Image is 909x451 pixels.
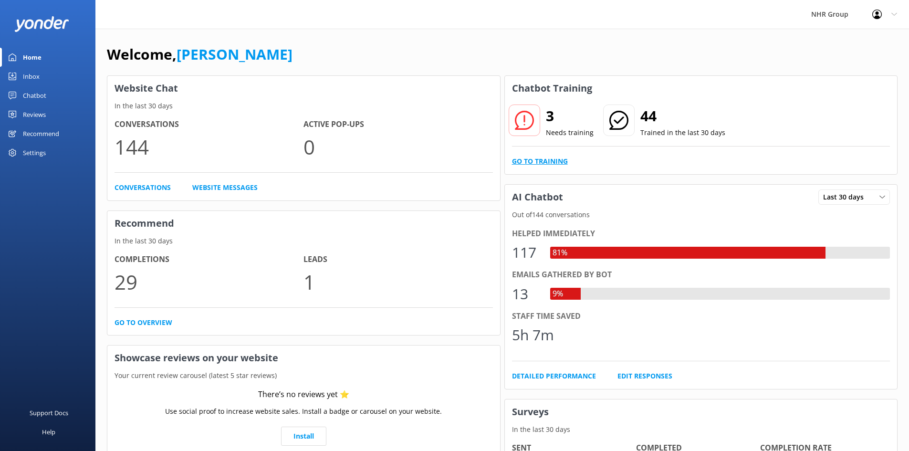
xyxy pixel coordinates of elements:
h4: Active Pop-ups [303,118,492,131]
h3: Showcase reviews on your website [107,346,500,370]
a: Edit Responses [617,371,672,381]
p: 1 [303,266,492,298]
a: Website Messages [192,182,258,193]
div: Support Docs [30,403,68,422]
h4: Completions [115,253,303,266]
p: Your current review carousel (latest 5 star reviews) [107,370,500,381]
div: Inbox [23,67,40,86]
p: 29 [115,266,303,298]
h4: Conversations [115,118,303,131]
h1: Welcome, [107,43,293,66]
a: [PERSON_NAME] [177,44,293,64]
p: Needs training [546,127,594,138]
a: Install [281,427,326,446]
div: Staff time saved [512,310,890,323]
div: Settings [23,143,46,162]
a: Conversations [115,182,171,193]
div: Emails gathered by bot [512,269,890,281]
a: Go to overview [115,317,172,328]
h2: 44 [640,105,725,127]
h3: Surveys [505,399,898,424]
div: Chatbot [23,86,46,105]
div: Recommend [23,124,59,143]
p: In the last 30 days [505,424,898,435]
img: yonder-white-logo.png [14,16,69,32]
div: Helped immediately [512,228,890,240]
p: 144 [115,131,303,163]
h4: Leads [303,253,492,266]
h3: AI Chatbot [505,185,570,210]
a: Detailed Performance [512,371,596,381]
div: Reviews [23,105,46,124]
div: Home [23,48,42,67]
p: Trained in the last 30 days [640,127,725,138]
div: 13 [512,283,541,305]
p: In the last 30 days [107,101,500,111]
div: 9% [550,288,565,300]
h3: Website Chat [107,76,500,101]
h3: Chatbot Training [505,76,599,101]
p: Out of 144 conversations [505,210,898,220]
p: 0 [303,131,492,163]
p: Use social proof to increase website sales. Install a badge or carousel on your website. [165,406,442,417]
div: 81% [550,247,570,259]
span: Last 30 days [823,192,869,202]
div: There’s no reviews yet ⭐ [258,388,349,401]
a: Go to Training [512,156,568,167]
div: 5h 7m [512,324,554,346]
p: In the last 30 days [107,236,500,246]
div: 117 [512,241,541,264]
h2: 3 [546,105,594,127]
div: Help [42,422,55,441]
h3: Recommend [107,211,500,236]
